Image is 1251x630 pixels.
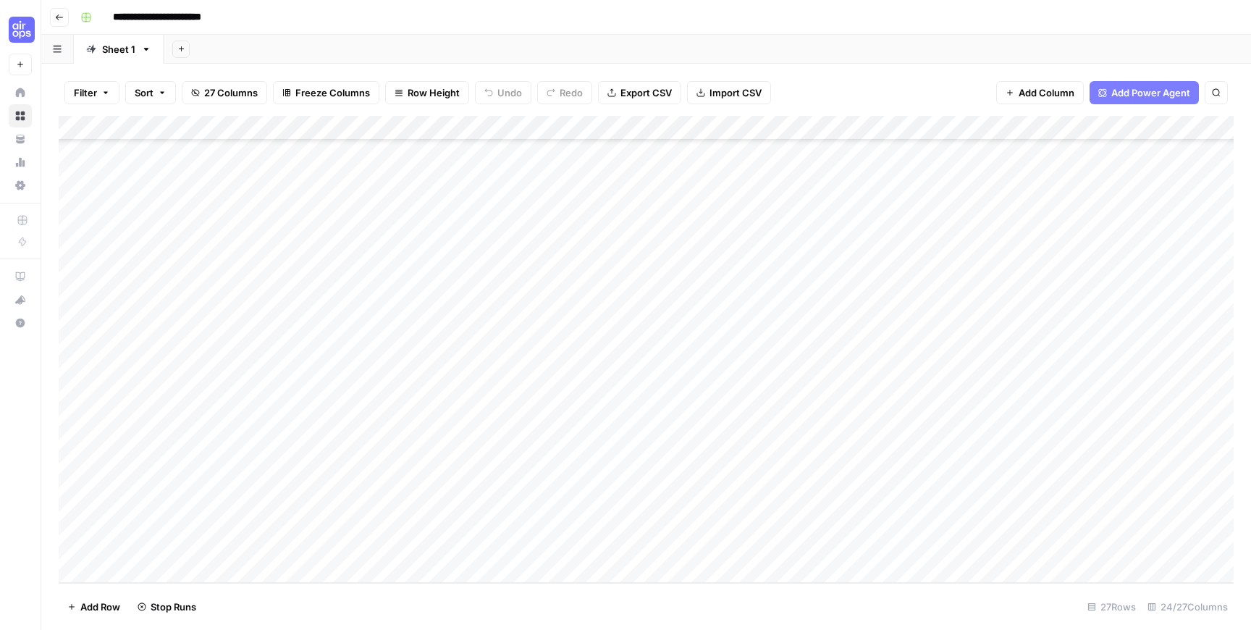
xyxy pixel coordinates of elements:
[182,81,267,104] button: 27 Columns
[135,85,153,100] span: Sort
[125,81,176,104] button: Sort
[9,104,32,127] a: Browse
[1090,81,1199,104] button: Add Power Agent
[64,81,119,104] button: Filter
[102,42,135,56] div: Sheet 1
[385,81,469,104] button: Row Height
[74,85,97,100] span: Filter
[475,81,531,104] button: Undo
[1019,85,1074,100] span: Add Column
[1111,85,1190,100] span: Add Power Agent
[996,81,1084,104] button: Add Column
[9,127,32,151] a: Your Data
[80,600,120,614] span: Add Row
[204,85,258,100] span: 27 Columns
[1142,595,1234,618] div: 24/27 Columns
[9,289,31,311] div: What's new?
[497,85,522,100] span: Undo
[560,85,583,100] span: Redo
[9,311,32,335] button: Help + Support
[74,35,164,64] a: Sheet 1
[537,81,592,104] button: Redo
[129,595,205,618] button: Stop Runs
[9,151,32,174] a: Usage
[151,600,196,614] span: Stop Runs
[687,81,771,104] button: Import CSV
[620,85,672,100] span: Export CSV
[709,85,762,100] span: Import CSV
[273,81,379,104] button: Freeze Columns
[9,174,32,197] a: Settings
[9,265,32,288] a: AirOps Academy
[408,85,460,100] span: Row Height
[9,288,32,311] button: What's new?
[1082,595,1142,618] div: 27 Rows
[295,85,370,100] span: Freeze Columns
[9,17,35,43] img: Cohort 4 Logo
[9,81,32,104] a: Home
[598,81,681,104] button: Export CSV
[59,595,129,618] button: Add Row
[9,12,32,48] button: Workspace: Cohort 4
